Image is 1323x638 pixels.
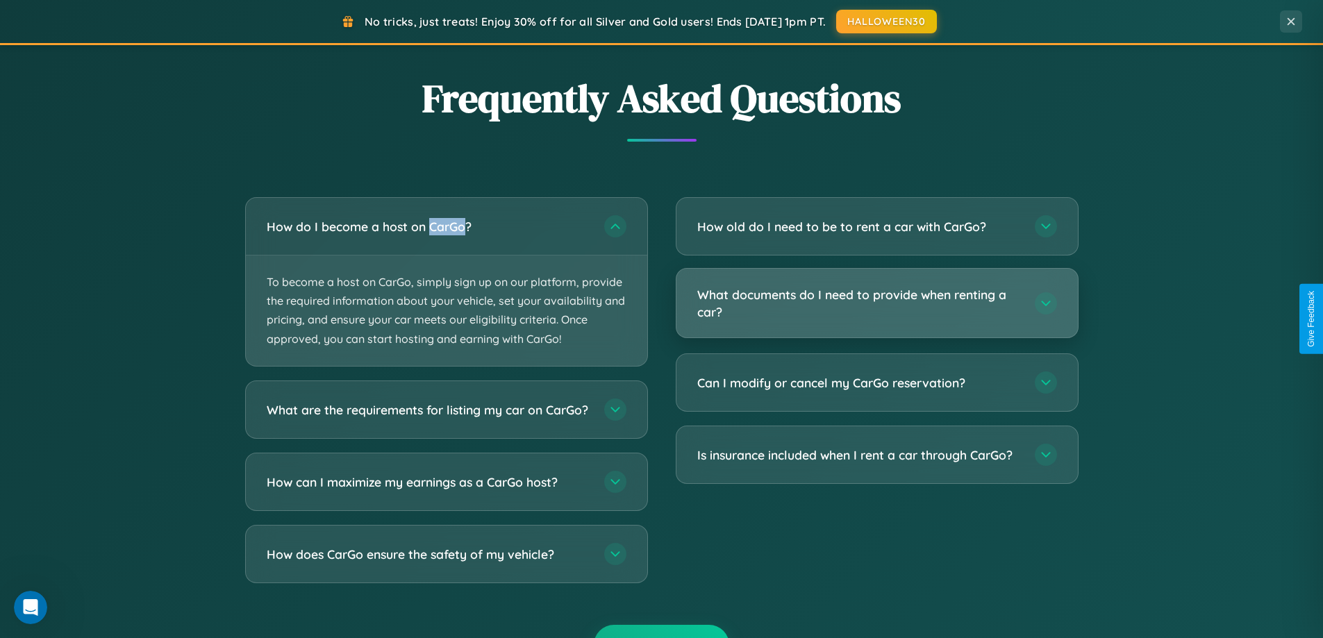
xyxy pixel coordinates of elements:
h3: How can I maximize my earnings as a CarGo host? [267,473,590,490]
h3: Is insurance included when I rent a car through CarGo? [697,446,1021,464]
h3: What documents do I need to provide when renting a car? [697,286,1021,320]
h2: Frequently Asked Questions [245,72,1079,125]
h3: How old do I need to be to rent a car with CarGo? [697,218,1021,235]
h3: What are the requirements for listing my car on CarGo? [267,401,590,418]
h3: How does CarGo ensure the safety of my vehicle? [267,545,590,562]
span: No tricks, just treats! Enjoy 30% off for all Silver and Gold users! Ends [DATE] 1pm PT. [365,15,826,28]
iframe: Intercom live chat [14,591,47,624]
p: To become a host on CarGo, simply sign up on our platform, provide the required information about... [246,255,647,366]
h3: How do I become a host on CarGo? [267,218,590,235]
div: Give Feedback [1306,291,1316,347]
button: HALLOWEEN30 [836,10,937,33]
h3: Can I modify or cancel my CarGo reservation? [697,374,1021,392]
